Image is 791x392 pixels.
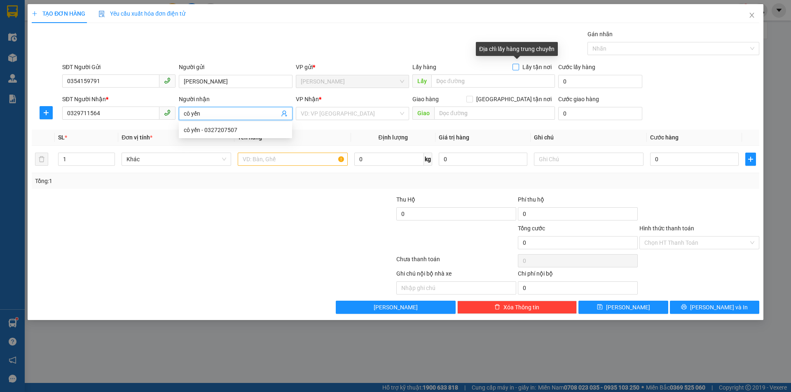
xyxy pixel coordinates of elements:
[164,109,171,116] span: phone
[184,125,287,135] div: cô yến - 0327207507
[179,123,292,137] div: cô yến - 0327207507
[122,134,152,141] span: Đơn vị tính
[518,225,545,232] span: Tổng cước
[296,96,319,102] span: VP Nhận
[681,304,687,311] span: printer
[534,153,644,166] input: Ghi Chú
[98,10,185,17] span: Yêu cầu xuất hóa đơn điện tử
[494,304,500,311] span: delete
[281,110,288,117] span: user-add
[62,63,176,72] div: SĐT Người Gửi
[558,75,642,88] input: Cước lấy hàng
[597,304,603,311] span: save
[745,153,756,166] button: plus
[164,77,171,84] span: phone
[374,303,418,312] span: [PERSON_NAME]
[518,269,638,281] div: Chi phí nội bộ
[35,176,305,186] div: Tổng: 1
[412,96,439,102] span: Giao hàng
[396,281,516,295] input: Nhập ghi chú
[412,74,431,88] span: Lấy
[301,75,404,88] span: Lý Nhân
[531,130,647,146] th: Ghi chú
[58,134,65,141] span: SL
[412,64,436,70] span: Lấy hàng
[587,31,613,37] label: Gán nhãn
[503,303,539,312] span: Xóa Thông tin
[670,301,759,314] button: printer[PERSON_NAME] và In
[558,64,595,70] label: Cước lấy hàng
[473,95,555,104] span: [GEOGRAPHIC_DATA] tận nơi
[379,134,408,141] span: Định lượng
[98,11,105,17] img: icon
[518,195,638,207] div: Phí thu hộ
[650,134,679,141] span: Cước hàng
[395,255,517,269] div: Chưa thanh toán
[639,225,694,232] label: Hình thức thanh toán
[179,95,292,104] div: Người nhận
[62,95,176,104] div: SĐT Người Nhận
[690,303,748,312] span: [PERSON_NAME] và In
[35,153,48,166] button: delete
[238,153,347,166] input: VD: Bàn, Ghế
[431,74,555,88] input: Dọc đường
[606,303,650,312] span: [PERSON_NAME]
[558,96,599,102] label: Cước giao hàng
[396,196,415,203] span: Thu Hộ
[126,153,226,165] span: Khác
[457,301,577,314] button: deleteXóa Thông tin
[296,63,409,72] div: VP gửi
[424,153,432,166] span: kg
[40,109,52,116] span: plus
[476,42,558,56] div: Địa chỉ lấy hàng trung chuyển
[439,134,469,141] span: Giá trị hàng
[746,156,756,162] span: plus
[740,4,763,27] button: Close
[519,63,555,72] span: Lấy tận nơi
[32,11,37,16] span: plus
[179,63,292,72] div: Người gửi
[40,106,53,119] button: plus
[749,12,755,19] span: close
[558,107,642,120] input: Cước giao hàng
[578,301,668,314] button: save[PERSON_NAME]
[32,10,85,17] span: TẠO ĐƠN HÀNG
[396,269,516,281] div: Ghi chú nội bộ nhà xe
[439,153,527,166] input: 0
[336,301,456,314] button: [PERSON_NAME]
[434,107,555,120] input: Dọc đường
[412,107,434,120] span: Giao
